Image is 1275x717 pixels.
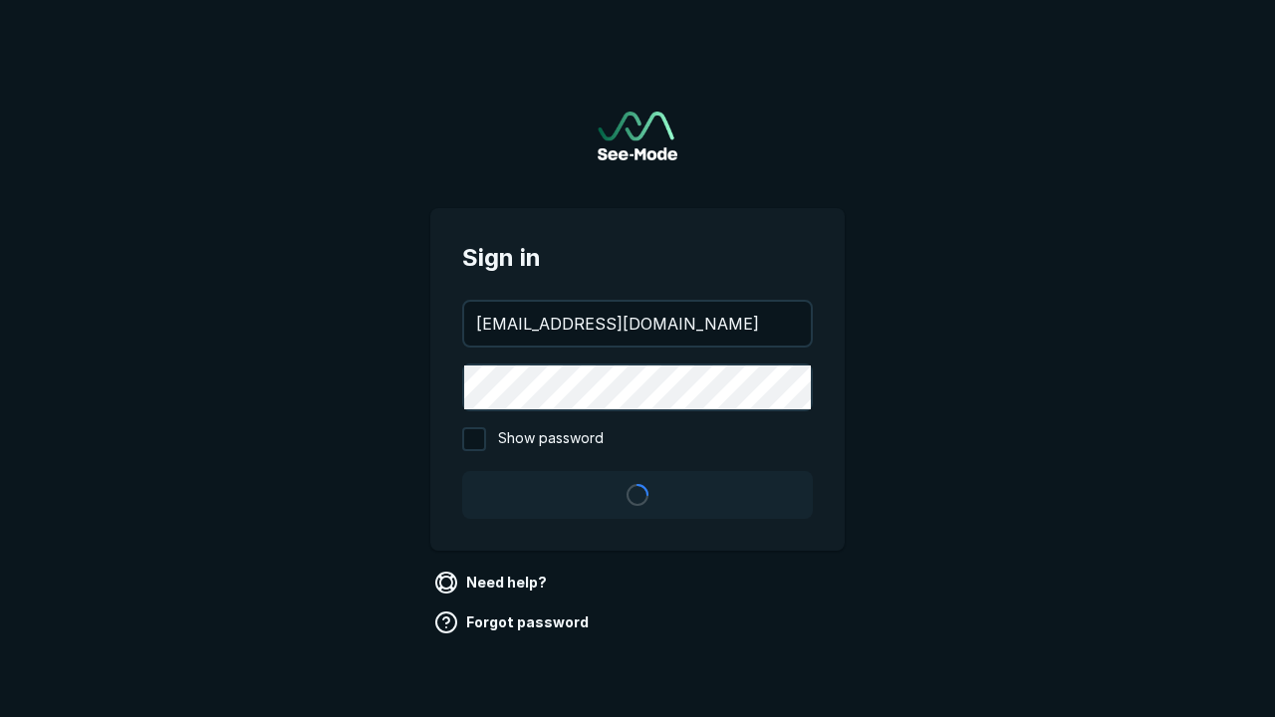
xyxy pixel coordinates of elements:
img: See-Mode Logo [598,112,677,160]
span: Show password [498,427,604,451]
a: Go to sign in [598,112,677,160]
input: your@email.com [464,302,811,346]
a: Need help? [430,567,555,598]
span: Sign in [462,240,813,276]
a: Forgot password [430,606,597,638]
